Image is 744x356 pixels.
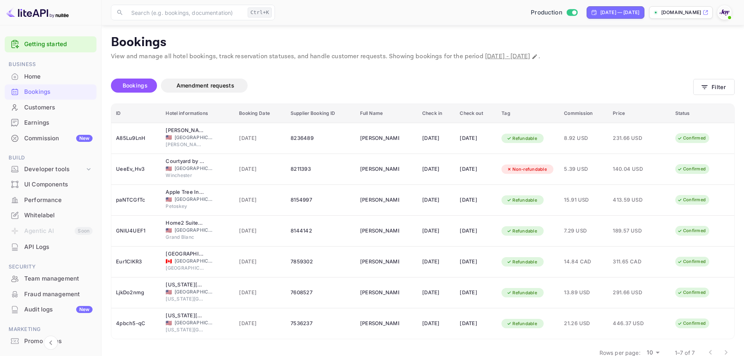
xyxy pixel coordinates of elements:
[177,82,234,89] span: Amendment requests
[175,227,214,234] span: [GEOGRAPHIC_DATA]
[24,211,93,220] div: Whitelabel
[564,288,603,297] span: 13.89 USD
[166,172,205,179] span: Winchester
[613,134,652,143] span: 231.66 USD
[5,60,96,69] span: Business
[166,320,172,326] span: United States of America
[501,195,542,205] div: Refundable
[5,100,96,115] div: Customers
[76,306,93,313] div: New
[564,134,603,143] span: 8.92 USD
[116,286,156,299] div: LjkDo2nmg
[166,203,205,210] span: Petoskey
[5,271,96,286] a: Team management
[5,334,96,348] a: Promo codes
[5,84,96,100] div: Bookings
[24,243,93,252] div: API Logs
[5,271,96,286] div: Team management
[248,7,272,18] div: Ctrl+K
[672,164,711,174] div: Confirmed
[613,227,652,235] span: 189.57 USD
[291,132,351,145] div: 8236489
[5,115,96,130] a: Earnings
[5,100,96,114] a: Customers
[291,286,351,299] div: 7608527
[460,194,492,206] div: [DATE]
[166,295,205,302] span: [US_STATE][GEOGRAPHIC_DATA]
[5,177,96,191] a: UI Components
[672,257,711,267] div: Confirmed
[76,135,93,142] div: New
[5,193,96,208] div: Performance
[166,219,205,227] div: Home2 Suites by Hilton Grand Blanc Flint
[24,274,93,283] div: Team management
[613,319,652,328] span: 446.37 USD
[175,258,214,265] span: [GEOGRAPHIC_DATA]
[24,305,93,314] div: Audit logs
[24,165,85,174] div: Developer tools
[718,6,731,19] img: With Joy
[111,79,693,93] div: account-settings tabs
[5,131,96,145] a: CommissionNew
[234,104,286,123] th: Booking Date
[5,208,96,223] div: Whitelabel
[671,104,735,123] th: Status
[360,317,399,330] div: Jean Schmitz
[24,40,93,49] a: Getting started
[24,118,93,127] div: Earnings
[166,281,205,289] div: Kansas City Marriott Country Club Plaza
[5,154,96,162] span: Build
[111,35,735,50] p: Bookings
[455,104,497,123] th: Check out
[166,234,205,241] span: Grand Blanc
[175,134,214,141] span: [GEOGRAPHIC_DATA]
[24,180,93,189] div: UI Components
[672,195,711,205] div: Confirmed
[239,165,281,174] span: [DATE]
[528,8,580,17] div: Switch to Sandbox mode
[5,69,96,84] a: Home
[422,225,450,237] div: [DATE]
[5,302,96,317] a: Audit logsNew
[5,302,96,317] div: Audit logsNew
[360,194,399,206] div: Michawl Schmitz
[360,225,399,237] div: Autumn Schmitz
[24,134,93,143] div: Commission
[559,104,608,123] th: Commission
[501,226,542,236] div: Refundable
[24,290,93,299] div: Fraud management
[239,258,281,266] span: [DATE]
[291,194,351,206] div: 8154997
[123,82,148,89] span: Bookings
[501,134,542,143] div: Refundable
[360,132,399,145] div: Cris Schmitz
[422,317,450,330] div: [DATE]
[286,104,355,123] th: Supplier Booking ID
[5,240,96,254] a: API Logs
[166,259,172,264] span: Canada
[175,319,214,326] span: [GEOGRAPHIC_DATA]
[175,196,214,203] span: [GEOGRAPHIC_DATA]
[5,334,96,349] div: Promo codes
[564,165,603,174] span: 5.39 USD
[166,312,205,320] div: Kansas City Marriott Country Club Plaza
[497,104,559,123] th: Tag
[24,72,93,81] div: Home
[5,163,96,176] div: Developer tools
[24,88,93,97] div: Bookings
[116,132,156,145] div: A85Lu9LnH
[460,132,492,145] div: [DATE]
[460,256,492,268] div: [DATE]
[166,188,205,196] div: Apple Tree Inn, SureStay Collection by Best Western
[5,325,96,334] span: Marketing
[460,286,492,299] div: [DATE]
[116,194,156,206] div: paNTCGfTc
[564,319,603,328] span: 21.26 USD
[422,132,450,145] div: [DATE]
[613,196,652,204] span: 413.59 USD
[5,208,96,222] a: Whitelabel
[485,52,530,61] span: [DATE] - [DATE]
[564,227,603,235] span: 7.29 USD
[501,257,542,267] div: Refundable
